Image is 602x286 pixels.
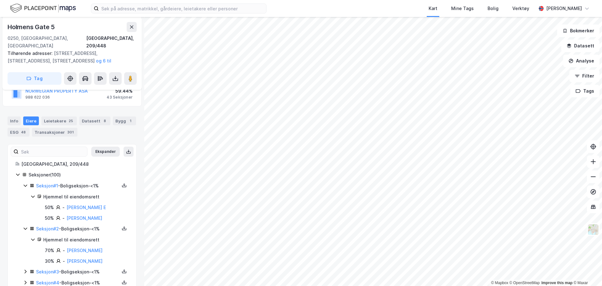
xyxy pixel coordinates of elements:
[546,5,582,12] div: [PERSON_NAME]
[45,214,54,222] div: 50%
[45,247,54,254] div: 70%
[10,3,76,14] img: logo.f888ab2527a4732fd821a326f86c7f29.svg
[29,171,129,179] div: Seksjoner ( 100 )
[451,5,474,12] div: Mine Tags
[107,95,133,100] div: 43 Seksjoner
[36,225,119,233] div: - Boligseksjon - <1%
[587,224,599,235] img: Z
[563,55,599,67] button: Analyse
[8,128,29,137] div: ESG
[86,35,137,50] div: [GEOGRAPHIC_DATA], 209/448
[510,281,540,285] a: OpenStreetMap
[488,5,499,12] div: Bolig
[570,85,599,97] button: Tags
[66,215,102,221] a: [PERSON_NAME]
[62,204,65,211] div: -
[63,247,65,254] div: -
[8,51,54,56] span: Tilhørende adresser:
[32,128,77,137] div: Transaksjoner
[79,116,110,125] div: Datasett
[36,182,119,190] div: - Boligseksjon - <1%
[113,116,136,125] div: Bygg
[491,281,508,285] a: Mapbox
[45,204,54,211] div: 50%
[36,269,59,274] a: Seksjon#3
[99,4,266,13] input: Søk på adresse, matrikkel, gårdeiere, leietakere eller personer
[23,116,39,125] div: Eiere
[36,226,59,231] a: Seksjon#2
[8,50,132,65] div: [STREET_ADDRESS], [STREET_ADDRESS], [STREET_ADDRESS]
[18,147,87,156] input: Søk
[8,116,21,125] div: Info
[36,280,59,285] a: Seksjon#4
[571,256,602,286] iframe: Chat Widget
[429,5,437,12] div: Kart
[67,258,103,264] a: [PERSON_NAME]
[67,118,74,124] div: 25
[107,87,133,95] div: 59.44%
[25,95,50,100] div: 988 622 036
[557,24,599,37] button: Bokmerker
[36,183,58,188] a: Seksjon#1
[8,72,61,85] button: Tag
[63,257,65,265] div: -
[102,118,108,124] div: 8
[36,268,119,276] div: - Boligseksjon - <1%
[43,193,129,201] div: Hjemmel til eiendomsrett
[8,35,86,50] div: 0250, [GEOGRAPHIC_DATA], [GEOGRAPHIC_DATA]
[66,129,75,135] div: 301
[41,116,77,125] div: Leietakere
[561,40,599,52] button: Datasett
[67,248,103,253] a: [PERSON_NAME]
[20,129,27,135] div: 48
[512,5,529,12] div: Verktøy
[66,205,106,210] a: [PERSON_NAME] E
[45,257,54,265] div: 30%
[43,236,129,244] div: Hjemmel til eiendomsrett
[541,281,573,285] a: Improve this map
[569,70,599,82] button: Filter
[62,214,65,222] div: -
[91,147,120,157] button: Ekspander
[21,160,129,168] div: [GEOGRAPHIC_DATA], 209/448
[127,118,134,124] div: 1
[8,22,56,32] div: Holmens Gate 5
